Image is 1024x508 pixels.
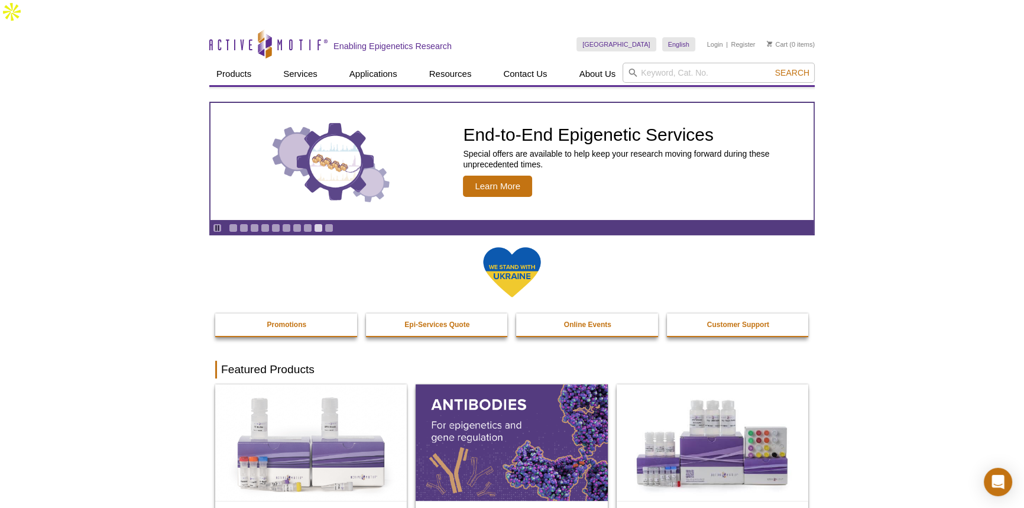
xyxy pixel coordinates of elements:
input: Keyword, Cat. No. [623,63,815,83]
article: End-to-End Epigenetic Services [210,103,814,220]
a: Applications [342,63,404,85]
h2: End-to-End Epigenetic Services [463,126,808,144]
strong: Promotions [267,321,306,329]
img: All Antibodies [416,384,607,500]
a: Go to slide 10 [325,224,333,232]
strong: Online Events [564,321,611,329]
a: Resources [422,63,479,85]
a: Go to slide 5 [271,224,280,232]
img: DNA Library Prep Kit for Illumina [215,384,407,500]
a: Contact Us [496,63,554,85]
strong: Customer Support [707,321,769,329]
a: Go to slide 4 [261,224,270,232]
div: Open Intercom Messenger [984,468,1012,496]
a: Go to slide 2 [239,224,248,232]
a: Go to slide 1 [229,224,238,232]
a: Login [707,40,723,48]
a: Go to slide 7 [293,224,302,232]
button: Search [772,67,813,78]
p: Special offers are available to help keep your research moving forward during these unprecedented... [463,148,808,170]
img: CUT&Tag-IT® Express Assay Kit [617,384,808,500]
img: Your Cart [767,41,772,47]
a: About Us [572,63,623,85]
img: We Stand With Ukraine [482,246,542,299]
a: Products [209,63,258,85]
li: | [726,37,728,51]
a: Go to slide 6 [282,224,291,232]
a: Go to slide 8 [303,224,312,232]
a: Customer Support [667,313,810,336]
strong: Epi-Services Quote [404,321,469,329]
li: (0 items) [767,37,815,51]
a: Online Events [516,313,659,336]
a: Epi-Services Quote [366,313,509,336]
a: [GEOGRAPHIC_DATA] [576,37,656,51]
a: Three gears with decorative charts inside the larger center gear. End-to-End Epigenetic Services ... [210,103,814,220]
a: Toggle autoplay [213,224,222,232]
h2: Featured Products [215,361,809,378]
span: Learn More [463,176,532,197]
span: Search [775,68,809,77]
h2: Enabling Epigenetics Research [333,41,452,51]
a: Cart [767,40,788,48]
img: Three gears with decorative charts inside the larger center gear. [272,120,390,203]
a: Go to slide 9 [314,224,323,232]
a: Services [276,63,325,85]
a: English [662,37,695,51]
a: Go to slide 3 [250,224,259,232]
a: Register [731,40,755,48]
a: Promotions [215,313,358,336]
